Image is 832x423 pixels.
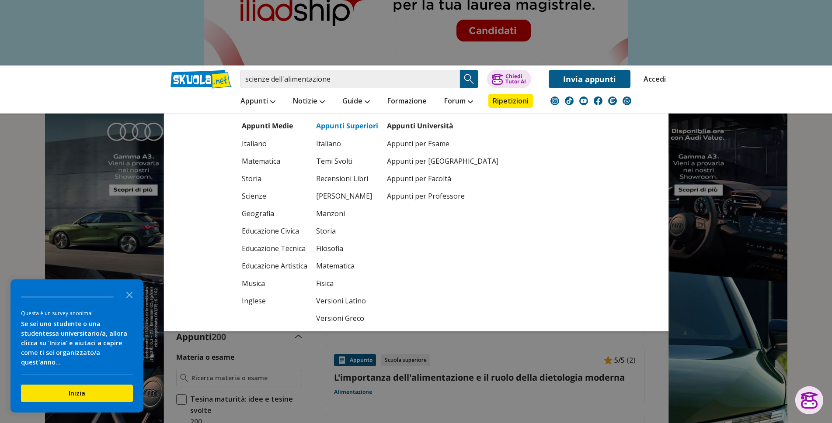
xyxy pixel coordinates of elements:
img: Cerca appunti, riassunti o versioni [463,72,476,86]
a: Italiano [316,135,378,152]
a: Inglese [242,292,307,310]
a: Guide [340,94,372,110]
img: facebook [594,96,602,105]
a: Musica [242,275,307,292]
a: [PERSON_NAME] [316,187,378,205]
a: Formazione [385,94,429,110]
a: Appunti Superiori [316,121,378,131]
button: Inizia [21,385,133,402]
a: Appunti Medie [242,121,293,131]
a: Appunti [238,94,278,110]
a: Manzoni [316,205,378,222]
a: Fisica [316,275,378,292]
a: Appunti Università [387,121,453,131]
div: Se sei uno studente o una studentessa universitario/a, allora clicca su 'Inizia' e aiutaci a capi... [21,319,133,367]
a: Geografia [242,205,307,222]
input: Cerca appunti, riassunti o versioni [240,70,460,88]
a: Versioni Latino [316,292,378,310]
div: Questa è un survey anonima! [21,309,133,317]
a: Scienze [242,187,307,205]
a: Recensioni Libri [316,170,378,187]
a: Invia appunti [549,70,630,88]
a: Matematica [316,257,378,275]
a: Appunti per Professore [387,187,498,205]
a: Italiano [242,135,307,152]
a: Filosofia [316,240,378,257]
button: ChiediTutor AI [487,70,531,88]
a: Notizie [291,94,327,110]
img: tiktok [565,96,574,105]
button: Close the survey [121,285,138,303]
img: twitch [608,96,617,105]
button: Search Button [460,70,478,88]
a: Forum [442,94,475,110]
a: Ripetizioni [488,94,533,108]
div: Survey [10,279,143,413]
a: Appunti per Facoltà [387,170,498,187]
a: Temi Svolti [316,152,378,170]
a: Versioni Greco [316,310,378,327]
a: Appunti per Esame [387,135,498,152]
a: Educazione Civica [242,222,307,240]
a: Storia [242,170,307,187]
a: Educazione Tecnica [242,240,307,257]
img: WhatsApp [623,96,631,105]
a: Appunti per [GEOGRAPHIC_DATA] [387,152,498,170]
a: Storia [316,222,378,240]
img: youtube [579,96,588,105]
div: Chiedi Tutor AI [505,74,526,84]
a: Accedi [644,70,662,88]
img: instagram [550,96,559,105]
a: Educazione Artistica [242,257,307,275]
a: Matematica [242,152,307,170]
